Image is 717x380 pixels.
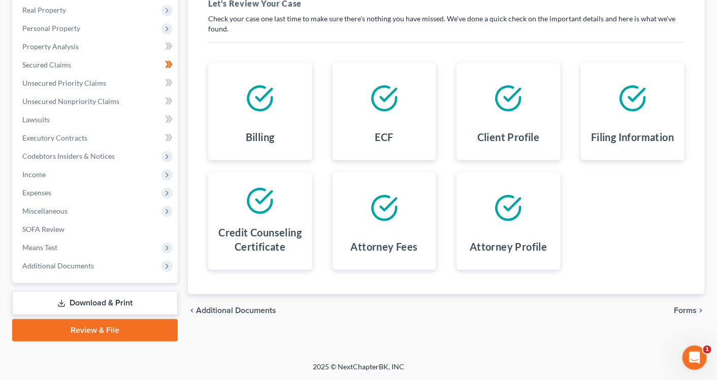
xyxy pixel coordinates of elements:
a: Unsecured Nonpriority Claims [14,92,178,111]
span: Codebtors Insiders & Notices [22,152,115,160]
a: Executory Contracts [14,129,178,147]
h4: Client Profile [477,130,540,144]
span: Personal Property [22,24,80,32]
span: 1 [703,346,711,354]
p: Check your case one last time to make sure there's nothing you have missed. We've done a quick ch... [208,14,685,34]
a: Review & File [12,319,178,341]
span: Miscellaneous [22,206,68,215]
span: Secured Claims [22,60,71,69]
iframe: Intercom live chat [682,346,707,370]
span: Unsecured Priority Claims [22,79,106,87]
a: Unsecured Priority Claims [14,74,178,92]
span: Forms [674,306,697,315]
a: Property Analysis [14,38,178,56]
span: SOFA Review [22,225,64,233]
span: Unsecured Nonpriority Claims [22,97,119,106]
span: Additional Documents [22,261,94,270]
a: Lawsuits [14,111,178,129]
span: Real Property [22,6,66,14]
span: Means Test [22,243,57,252]
span: Income [22,170,46,179]
h4: Attorney Fees [351,239,418,254]
a: chevron_left Additional Documents [188,306,276,315]
h4: Filing Information [591,130,674,144]
h4: Credit Counseling Certificate [216,225,304,254]
h4: Billing [246,130,275,144]
span: Executory Contracts [22,133,87,142]
span: Additional Documents [196,306,276,315]
i: chevron_left [188,306,196,315]
a: SOFA Review [14,220,178,238]
button: Forms chevron_right [674,306,705,315]
div: 2025 © NextChapterBK, INC [69,362,648,380]
h4: Attorney Profile [470,239,547,254]
i: chevron_right [697,306,705,315]
span: Expenses [22,188,51,197]
a: Download & Print [12,291,178,315]
h4: ECF [375,130,394,144]
span: Lawsuits [22,115,50,124]
span: Property Analysis [22,42,79,51]
a: Secured Claims [14,56,178,74]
